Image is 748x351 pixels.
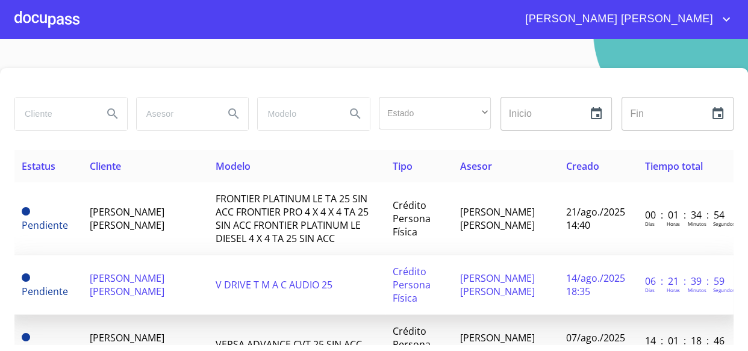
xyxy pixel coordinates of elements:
span: VERSA ADVANCE CVT 25 SIN ACC [216,338,362,351]
span: Estatus [22,160,55,173]
input: search [137,98,215,130]
p: Horas [667,287,680,293]
p: Horas [667,220,680,227]
button: Search [98,99,127,128]
span: Pendiente [22,285,68,298]
div: ​ [379,97,491,129]
span: Crédito Persona Física [393,199,431,238]
span: Creado [566,160,599,173]
span: Tipo [393,160,413,173]
p: Segundos [713,287,735,293]
span: [PERSON_NAME] [PERSON_NAME] [90,272,164,298]
button: Search [341,99,370,128]
span: 21/ago./2025 14:40 [566,205,625,232]
p: Dias [645,220,655,227]
span: [PERSON_NAME] [PERSON_NAME] [460,205,535,232]
p: Minutos [688,220,706,227]
button: Search [219,99,248,128]
span: Cliente [90,160,121,173]
span: Pendiente [22,333,30,341]
span: V DRIVE T M A C AUDIO 25 [216,278,332,291]
span: Pendiente [22,219,68,232]
span: 14/ago./2025 18:35 [566,272,625,298]
span: Pendiente [22,273,30,282]
p: 14 : 01 : 18 : 46 [645,334,726,347]
span: Modelo [216,160,251,173]
p: Dias [645,287,655,293]
span: Pendiente [22,207,30,216]
span: FRONTIER PLATINUM LE TA 25 SIN ACC FRONTIER PRO 4 X 4 X 4 TA 25 SIN ACC FRONTIER PLATINUM LE DIES... [216,192,369,245]
input: search [15,98,93,130]
p: Segundos [713,220,735,227]
p: 06 : 21 : 39 : 59 [645,275,726,288]
p: Minutos [688,287,706,293]
span: [PERSON_NAME] [PERSON_NAME] [90,205,164,232]
button: account of current user [516,10,734,29]
span: Tiempo total [645,160,703,173]
span: [PERSON_NAME] [PERSON_NAME] [516,10,719,29]
span: Crédito Persona Física [393,265,431,305]
span: [PERSON_NAME] [PERSON_NAME] [460,272,535,298]
input: search [258,98,336,130]
span: Asesor [460,160,492,173]
p: 00 : 01 : 34 : 54 [645,208,726,222]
